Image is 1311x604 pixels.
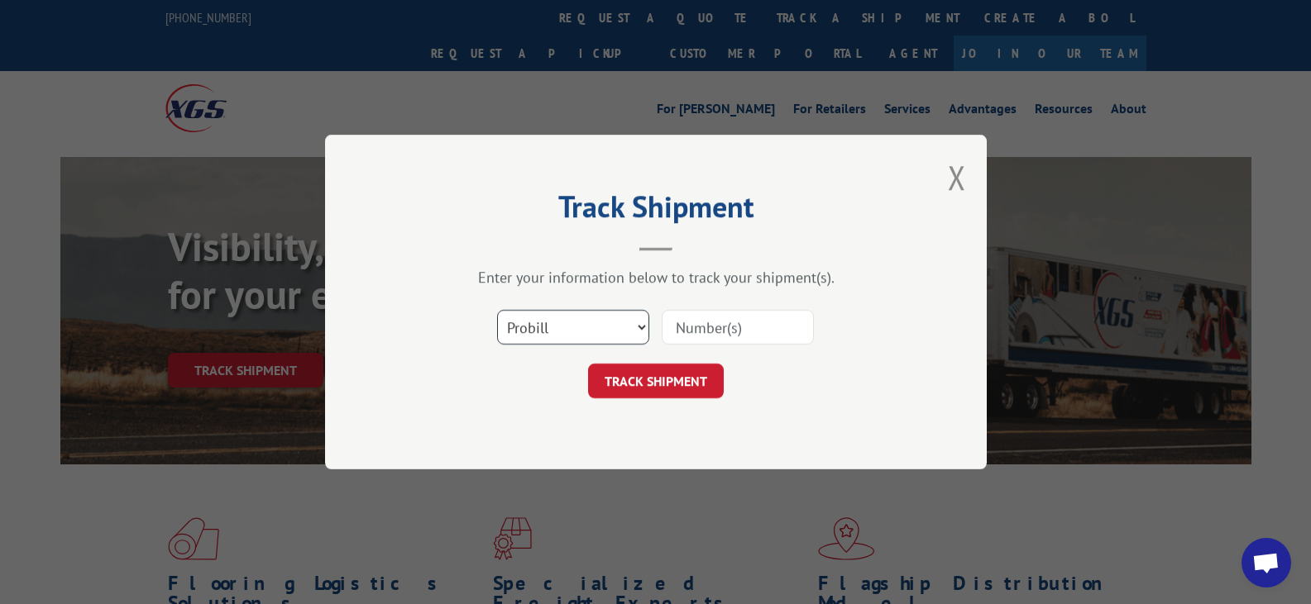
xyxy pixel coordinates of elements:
div: Enter your information below to track your shipment(s). [408,268,904,287]
h2: Track Shipment [408,195,904,226]
div: Open chat [1242,538,1291,587]
button: Close modal [948,155,966,199]
input: Number(s) [662,310,814,345]
button: TRACK SHIPMENT [588,364,724,398]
